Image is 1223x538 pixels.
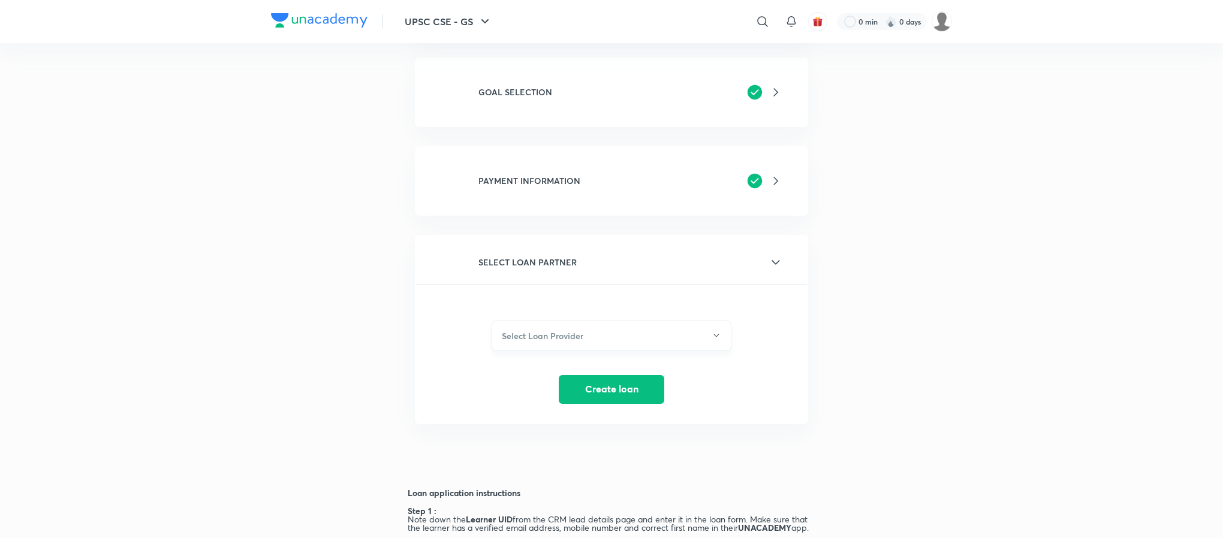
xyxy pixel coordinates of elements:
[408,507,444,515] h6: Step 1 :
[559,375,664,404] button: Create loan
[932,11,952,32] img: Pranesh
[478,174,580,187] h6: PAYMENT INFORMATION
[808,12,827,31] button: avatar
[478,86,552,98] h6: GOAL SELECTION
[271,13,367,31] a: Company Logo
[738,522,791,533] strong: UNACADEMY
[492,321,731,351] button: Select Loan Provider
[478,256,577,268] h6: SELECT LOAN PARTNER
[812,16,823,27] img: avatar
[885,16,897,28] img: streak
[466,513,513,525] strong: Learner UID
[408,489,815,497] h6: Loan application instructions
[271,13,367,28] img: Company Logo
[502,330,583,342] h6: Select Loan Provider
[408,515,815,532] h6: Note down the from the CRM lead details page and enter it in the loan form. Make sure that the le...
[397,10,499,34] button: UPSC CSE - GS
